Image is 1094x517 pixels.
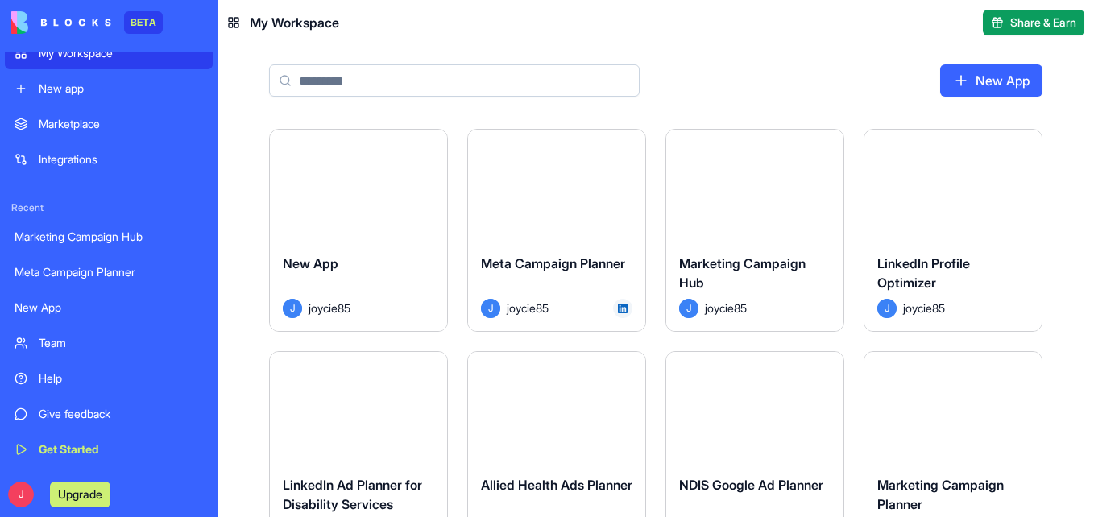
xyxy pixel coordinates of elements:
[5,201,213,214] span: Recent
[5,72,213,105] a: New app
[39,81,203,97] div: New app
[39,441,203,457] div: Get Started
[5,362,213,395] a: Help
[679,477,823,493] span: NDIS Google Ad Planner
[618,304,628,313] img: linkedin_bcsuxv.svg
[877,477,1004,512] span: Marketing Campaign Planner
[940,64,1042,97] a: New App
[5,256,213,288] a: Meta Campaign Planner
[5,108,213,140] a: Marketplace
[39,45,203,61] div: My Workspace
[50,482,110,507] button: Upgrade
[705,300,747,316] span: joycie85
[15,264,203,280] div: Meta Campaign Planner
[1010,14,1076,31] span: Share & Earn
[481,477,632,493] span: Allied Health Ads Planner
[15,300,203,316] div: New App
[11,11,163,34] a: BETA
[5,398,213,430] a: Give feedback
[309,300,350,316] span: joycie85
[5,221,213,253] a: Marketing Campaign Hub
[39,151,203,168] div: Integrations
[39,406,203,422] div: Give feedback
[283,255,338,271] span: New App
[5,292,213,324] a: New App
[507,300,549,316] span: joycie85
[877,299,897,318] span: J
[5,143,213,176] a: Integrations
[11,11,111,34] img: logo
[8,482,34,507] span: J
[877,255,970,291] span: LinkedIn Profile Optimizer
[250,13,339,32] span: My Workspace
[39,335,203,351] div: Team
[679,255,806,291] span: Marketing Campaign Hub
[665,129,844,332] a: Marketing Campaign HubJjoycie85
[903,300,945,316] span: joycie85
[283,477,422,512] span: LinkedIn Ad Planner for Disability Services
[481,255,625,271] span: Meta Campaign Planner
[15,229,203,245] div: Marketing Campaign Hub
[467,129,646,332] a: Meta Campaign PlannerJjoycie85
[50,486,110,502] a: Upgrade
[283,299,302,318] span: J
[124,11,163,34] div: BETA
[5,327,213,359] a: Team
[269,129,448,332] a: New AppJjoycie85
[983,10,1084,35] button: Share & Earn
[481,299,500,318] span: J
[864,129,1042,332] a: LinkedIn Profile OptimizerJjoycie85
[5,433,213,465] a: Get Started
[679,299,698,318] span: J
[39,116,203,132] div: Marketplace
[5,37,213,69] a: My Workspace
[39,370,203,387] div: Help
